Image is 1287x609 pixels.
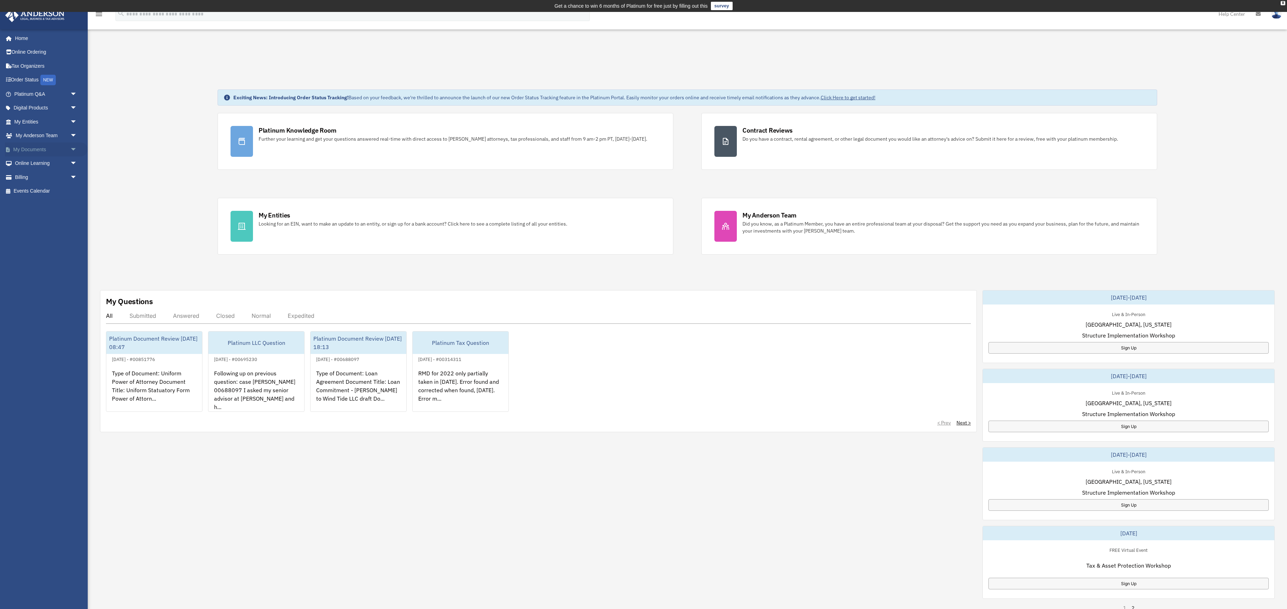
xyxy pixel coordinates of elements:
[252,312,271,319] div: Normal
[742,220,1144,234] div: Did you know, as a Platinum Member, you have an entire professional team at your disposal? Get th...
[106,312,113,319] div: All
[310,331,407,412] a: Platinum Document Review [DATE] 18:13[DATE] - #00688097Type of Document: Loan Agreement Document ...
[5,45,88,59] a: Online Ordering
[233,94,348,101] strong: Exciting News: Introducing Order Status Tracking!
[1082,410,1175,418] span: Structure Implementation Workshop
[5,59,88,73] a: Tax Organizers
[311,332,406,354] div: Platinum Document Review [DATE] 18:13
[106,355,161,362] div: [DATE] - #00851776
[311,363,406,418] div: Type of Document: Loan Agreement Document Title: Loan Commitment - [PERSON_NAME] to Wind Tide LLC...
[70,115,84,129] span: arrow_drop_down
[983,526,1274,540] div: [DATE]
[742,126,793,135] div: Contract Reviews
[216,312,235,319] div: Closed
[218,198,673,255] a: My Entities Looking for an EIN, want to make an update to an entity, or sign up for a bank accoun...
[70,101,84,115] span: arrow_drop_down
[988,342,1269,354] a: Sign Up
[983,369,1274,383] div: [DATE]-[DATE]
[218,113,673,170] a: Platinum Knowledge Room Further your learning and get your questions answered real-time with dire...
[40,75,56,85] div: NEW
[5,184,88,198] a: Events Calendar
[5,129,88,143] a: My Anderson Teamarrow_drop_down
[259,126,336,135] div: Platinum Knowledge Room
[129,312,156,319] div: Submitted
[412,331,509,412] a: Platinum Tax Question[DATE] - #00314311RMD for 2022 only partially taken in [DATE]. Error found a...
[5,87,88,101] a: Platinum Q&Aarrow_drop_down
[413,355,467,362] div: [DATE] - #00314311
[5,115,88,129] a: My Entitiesarrow_drop_down
[821,94,875,101] a: Click Here to get started!
[742,135,1118,142] div: Do you have a contract, rental agreement, or other legal document you would like an attorney's ad...
[106,331,202,412] a: Platinum Document Review [DATE] 08:47[DATE] - #00851776Type of Document: Uniform Power of Attorne...
[1106,310,1151,317] div: Live & In-Person
[983,290,1274,304] div: [DATE]-[DATE]
[701,198,1157,255] a: My Anderson Team Did you know, as a Platinum Member, you have an entire professional team at your...
[1106,467,1151,475] div: Live & In-Person
[413,332,508,354] div: Platinum Tax Question
[1271,9,1282,19] img: User Pic
[5,156,88,170] a: Online Learningarrow_drop_down
[288,312,314,319] div: Expedited
[1086,477,1172,486] span: [GEOGRAPHIC_DATA], [US_STATE]
[3,8,67,22] img: Anderson Advisors Platinum Portal
[1082,331,1175,340] span: Structure Implementation Workshop
[233,94,875,101] div: Based on your feedback, we're thrilled to announce the launch of our new Order Status Tracking fe...
[173,312,199,319] div: Answered
[5,170,88,184] a: Billingarrow_drop_down
[988,421,1269,432] a: Sign Up
[1106,389,1151,396] div: Live & In-Person
[208,355,263,362] div: [DATE] - #00695230
[106,332,202,354] div: Platinum Document Review [DATE] 08:47
[5,73,88,87] a: Order StatusNEW
[208,332,304,354] div: Platinum LLC Question
[70,142,84,157] span: arrow_drop_down
[701,113,1157,170] a: Contract Reviews Do you have a contract, rental agreement, or other legal document you would like...
[5,142,88,156] a: My Documentsarrow_drop_down
[1086,399,1172,407] span: [GEOGRAPHIC_DATA], [US_STATE]
[1086,561,1171,570] span: Tax & Asset Protection Workshop
[70,170,84,185] span: arrow_drop_down
[259,135,647,142] div: Further your learning and get your questions answered real-time with direct access to [PERSON_NAM...
[208,331,305,412] a: Platinum LLC Question[DATE] - #00695230Following up on previous question: case [PERSON_NAME] 0068...
[95,12,103,18] a: menu
[711,2,733,10] a: survey
[554,2,708,10] div: Get a chance to win 6 months of Platinum for free just by filling out this
[311,355,365,362] div: [DATE] - #00688097
[956,419,971,426] a: Next >
[988,499,1269,511] a: Sign Up
[5,31,84,45] a: Home
[95,10,103,18] i: menu
[117,9,125,17] i: search
[259,211,290,220] div: My Entities
[1281,1,1285,5] div: close
[983,448,1274,462] div: [DATE]-[DATE]
[208,363,304,418] div: Following up on previous question: case [PERSON_NAME] 00688097 I asked my senior advisor at [PERS...
[70,156,84,171] span: arrow_drop_down
[988,578,1269,589] a: Sign Up
[1104,546,1153,553] div: FREE Virtual Event
[106,296,153,307] div: My Questions
[259,220,567,227] div: Looking for an EIN, want to make an update to an entity, or sign up for a bank account? Click her...
[70,87,84,101] span: arrow_drop_down
[742,211,796,220] div: My Anderson Team
[1086,320,1172,329] span: [GEOGRAPHIC_DATA], [US_STATE]
[5,101,88,115] a: Digital Productsarrow_drop_down
[70,129,84,143] span: arrow_drop_down
[413,363,508,418] div: RMD for 2022 only partially taken in [DATE]. Error found and corrected when found, [DATE]. Error ...
[106,363,202,418] div: Type of Document: Uniform Power of Attorney Document Title: Uniform Statuatory Form Power of Atto...
[1082,488,1175,497] span: Structure Implementation Workshop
